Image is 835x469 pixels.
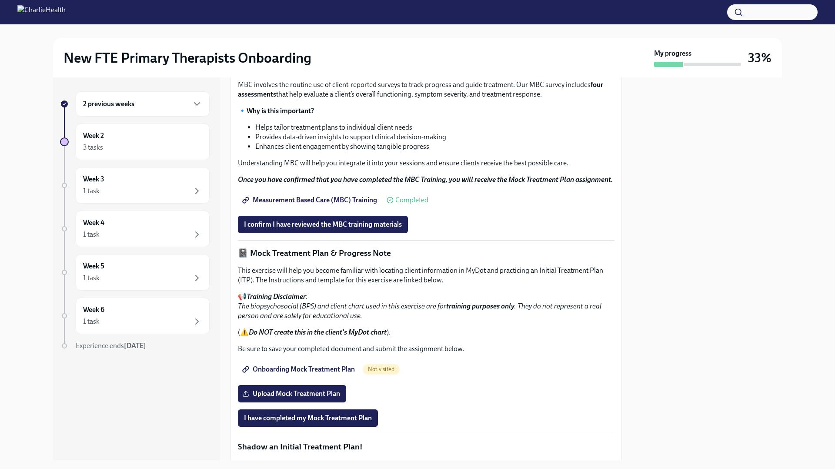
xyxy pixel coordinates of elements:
[60,211,210,247] a: Week 41 task
[83,261,104,271] h6: Week 5
[83,174,104,184] h6: Week 3
[238,361,361,378] a: Onboarding Mock Treatment Plan
[255,132,615,142] li: Provides data-driven insights to support clinical decision-making
[238,248,615,259] p: 📓 Mock Treatment Plan & Progress Note
[60,124,210,160] a: Week 23 tasks
[238,191,383,209] a: Measurement Based Care (MBC) Training
[244,365,355,374] span: Onboarding Mock Treatment Plan
[60,254,210,291] a: Week 51 task
[446,302,514,310] strong: training purposes only
[83,230,100,239] div: 1 task
[238,292,615,321] p: 📢 :
[83,99,134,109] h6: 2 previous weeks
[244,220,402,229] span: I confirm I have reviewed the MBC training materials
[83,305,104,315] h6: Week 6
[428,460,511,468] strong: Initial Treatment Plan (ITP)
[83,143,103,152] div: 3 tasks
[83,317,100,326] div: 1 task
[748,50,772,66] h3: 33%
[247,107,314,115] strong: Why is this important?
[249,328,387,336] strong: Do NOT create this in the client's MyDot chart
[83,273,100,283] div: 1 task
[247,292,306,301] strong: Training Disclaimer
[255,123,615,132] li: Helps tailor treatment plans to individual client needs
[238,302,601,320] em: The biopsychosocial (BPS) and client chart used in this exercise are for . They do not represent ...
[395,197,428,204] span: Completed
[17,5,66,19] img: CharlieHealth
[83,131,104,141] h6: Week 2
[255,142,615,151] li: Enhances client engagement by showing tangible progress
[238,80,615,99] p: MBC involves the routine use of client-reported surveys to track progress and guide treatment. Ou...
[60,167,210,204] a: Week 31 task
[83,218,104,228] h6: Week 4
[244,196,377,204] span: Measurement Based Care (MBC) Training
[238,158,615,168] p: Understanding MBC will help you integrate it into your sessions and ensure clients receive the be...
[238,409,378,427] button: I have completed my Mock Treatment Plan
[63,49,311,67] h2: New FTE Primary Therapists Onboarding
[238,266,615,285] p: This exercise will help you become familiar with locating client information in MyDot and practic...
[238,175,613,184] strong: Once you have confirmed that you have completed the MBC Training, you will receive the Mock Treat...
[244,389,340,398] span: Upload Mock Treatment Plan
[76,342,146,350] span: Experience ends
[238,344,615,354] p: Be sure to save your completed document and submit the assignment below.
[124,342,146,350] strong: [DATE]
[654,49,691,58] strong: My progress
[76,91,210,117] div: 2 previous weeks
[238,106,615,116] p: 🔹
[238,441,615,452] p: Shadow an Initial Treatment Plan!
[238,216,408,233] button: I confirm I have reviewed the MBC training materials
[238,328,615,337] p: (⚠️ ).
[363,366,400,372] span: Not visited
[238,385,346,402] label: Upload Mock Treatment Plan
[83,186,100,196] div: 1 task
[244,414,372,422] span: I have completed my Mock Treatment Plan
[60,298,210,334] a: Week 61 task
